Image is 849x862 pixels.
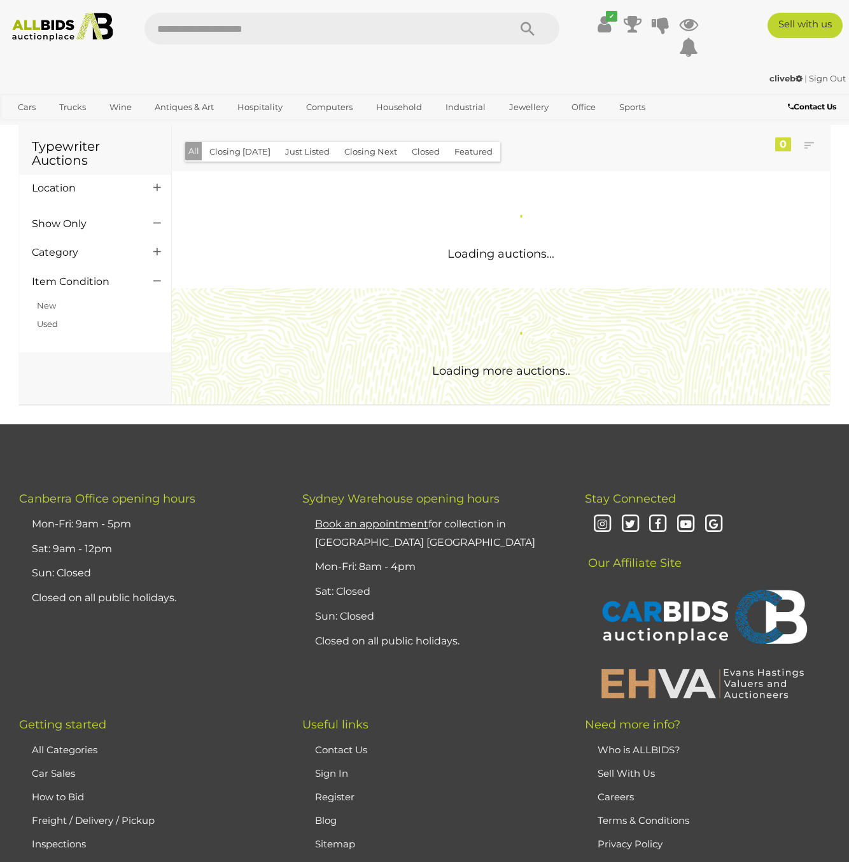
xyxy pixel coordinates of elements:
a: Computers [298,97,361,118]
i: Google [703,513,725,536]
a: Jewellery [501,97,557,118]
a: Office [563,97,604,118]
span: Getting started [19,718,106,732]
span: Canberra Office opening hours [19,492,195,506]
strong: cliveb [769,73,803,83]
span: Sydney Warehouse opening hours [302,492,500,506]
h1: Typewriter Auctions [32,139,158,167]
span: Stay Connected [585,492,676,506]
a: Hospitality [229,97,291,118]
a: Who is ALLBIDS? [598,744,680,756]
a: Register [315,791,354,803]
button: Just Listed [277,142,337,162]
span: Our Affiliate Site [585,537,682,570]
a: ✔ [595,13,614,36]
a: Contact Us [315,744,367,756]
u: Book an appointment [315,518,428,530]
img: Allbids.com.au [6,13,120,41]
a: Terms & Conditions [598,814,689,826]
a: Used [37,319,58,329]
a: Sports [611,97,654,118]
a: Household [368,97,430,118]
a: New [37,300,56,310]
span: Loading more auctions.. [432,364,570,378]
li: Mon-Fri: 9am - 5pm [29,512,270,537]
a: Sitemap [315,838,355,850]
button: All [185,142,202,160]
a: Contact Us [788,100,839,114]
button: Closing Next [337,142,405,162]
a: Inspections [32,838,86,850]
a: Cars [10,97,44,118]
span: | [804,73,807,83]
a: Sell with us [768,13,843,38]
a: Sign In [315,767,348,779]
li: Sat: 9am - 12pm [29,537,270,562]
img: CARBIDS Auctionplace [594,576,811,660]
a: Industrial [437,97,494,118]
span: Useful links [302,718,368,732]
li: Mon-Fri: 8am - 4pm [312,555,554,580]
h4: Item Condition [32,276,134,288]
li: Closed on all public holidays. [29,586,270,611]
b: Contact Us [788,102,836,111]
a: Antiques & Art [146,97,222,118]
div: 0 [775,137,791,151]
i: ✔ [606,11,617,22]
h4: Category [32,247,134,258]
a: Privacy Policy [598,838,663,850]
a: Blog [315,814,337,826]
li: Closed on all public holidays. [312,629,554,654]
li: Sun: Closed [312,604,554,629]
button: Closing [DATE] [202,142,278,162]
li: Sat: Closed [312,580,554,604]
button: Search [496,13,559,45]
i: Facebook [647,513,670,536]
h4: Location [32,183,134,194]
button: Featured [447,142,500,162]
h4: Show Only [32,218,134,230]
a: Careers [598,791,634,803]
span: Loading auctions... [447,247,554,261]
i: Instagram [591,513,614,536]
a: Sign Out [809,73,846,83]
a: cliveb [769,73,804,83]
a: Wine [101,97,140,118]
a: Book an appointmentfor collection in [GEOGRAPHIC_DATA] [GEOGRAPHIC_DATA] [315,518,535,548]
a: All Categories [32,744,97,756]
a: Trucks [51,97,94,118]
button: Closed [404,142,447,162]
a: How to Bid [32,791,84,803]
i: Youtube [675,513,697,536]
a: Sell With Us [598,767,655,779]
i: Twitter [619,513,642,536]
span: Need more info? [585,718,680,732]
a: [GEOGRAPHIC_DATA] [10,118,116,139]
li: Sun: Closed [29,561,270,586]
a: Car Sales [32,767,75,779]
img: EHVA | Evans Hastings Valuers and Auctioneers [594,667,811,700]
a: Freight / Delivery / Pickup [32,814,155,826]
